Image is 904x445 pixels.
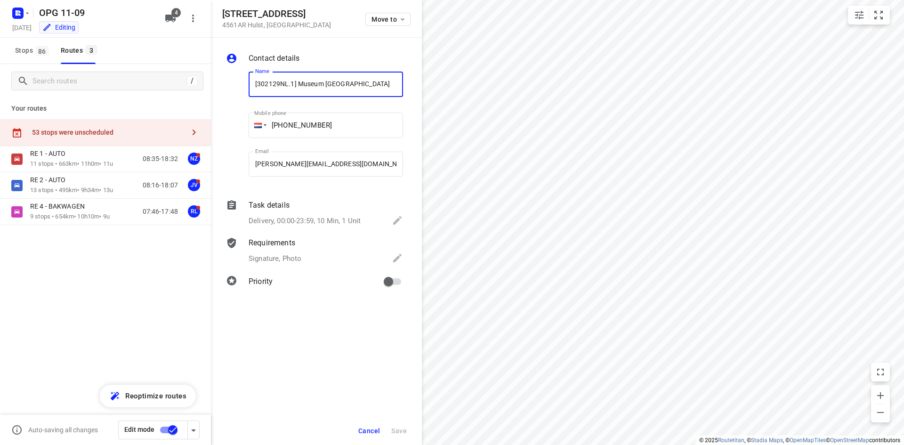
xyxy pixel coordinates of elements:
[184,9,202,28] button: More
[699,437,900,444] li: © 2025 , © , © © contributors
[790,437,826,444] a: OpenMapTiles
[249,237,295,249] p: Requirements
[185,176,203,194] button: JV
[249,113,403,138] input: 1 (702) 123-4567
[249,253,301,264] p: Signature, Photo
[35,5,157,20] h5: Rename
[15,45,51,57] span: Stops
[61,45,100,57] div: Routes
[869,6,888,24] button: Fit zoom
[30,202,90,210] p: RE 4 - BAKWAGEN
[850,6,869,24] button: Map settings
[392,252,403,264] svg: Edit
[365,13,411,26] button: Move to
[226,200,403,228] div: Task detailsDelivery, 00:00-23:59, 10 Min, 1 Unit
[30,149,71,158] p: RE 1 - AUTO
[143,180,178,190] p: 08:16-18:07
[8,22,35,33] h5: Project date
[830,437,869,444] a: OpenStreetMap
[30,176,71,184] p: RE 2 - AUTO
[188,424,199,436] div: Driver app settings
[86,45,97,55] span: 3
[143,154,178,164] p: 08:35-18:32
[718,437,744,444] a: Routetitan
[358,427,380,435] span: Cancel
[30,212,110,221] p: 9 stops • 654km • 10h10m • 9u
[355,422,384,439] button: Cancel
[125,390,186,402] span: Reoptimize routes
[249,216,361,227] p: Delivery, 00:00-23:59, 10 Min, 1 Unit
[249,113,266,138] div: Netherlands: + 31
[124,426,154,433] span: Edit mode
[249,200,290,211] p: Task details
[30,186,113,195] p: 13 stops • 495km • 9h34m • 13u
[187,76,197,86] div: /
[161,9,180,28] button: 4
[751,437,783,444] a: Stadia Maps
[185,202,203,221] button: RL
[222,8,331,19] h5: [STREET_ADDRESS]
[188,153,200,165] div: NZ
[226,237,403,266] div: RequirementsSignature, Photo
[254,111,286,116] label: Mobile phone
[188,179,200,191] div: JV
[185,149,203,168] button: NZ
[171,8,181,17] span: 4
[226,53,403,66] div: Contact details
[848,6,890,24] div: small contained button group
[28,426,98,434] p: Auto-saving all changes
[36,46,48,56] span: 86
[392,215,403,226] svg: Edit
[143,207,178,217] p: 07:46-17:48
[222,21,331,29] p: 4561AR Hulst , [GEOGRAPHIC_DATA]
[30,160,113,169] p: 11 stops • 663km • 11h0m • 11u
[32,129,185,136] div: 53 stops were unscheduled
[188,205,200,218] div: RL
[249,276,273,287] p: Priority
[371,16,406,23] span: Move to
[11,104,200,113] p: Your routes
[32,74,187,89] input: Search routes
[100,385,196,407] button: Reoptimize routes
[249,53,299,64] p: Contact details
[42,23,75,32] div: You are currently in edit mode.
